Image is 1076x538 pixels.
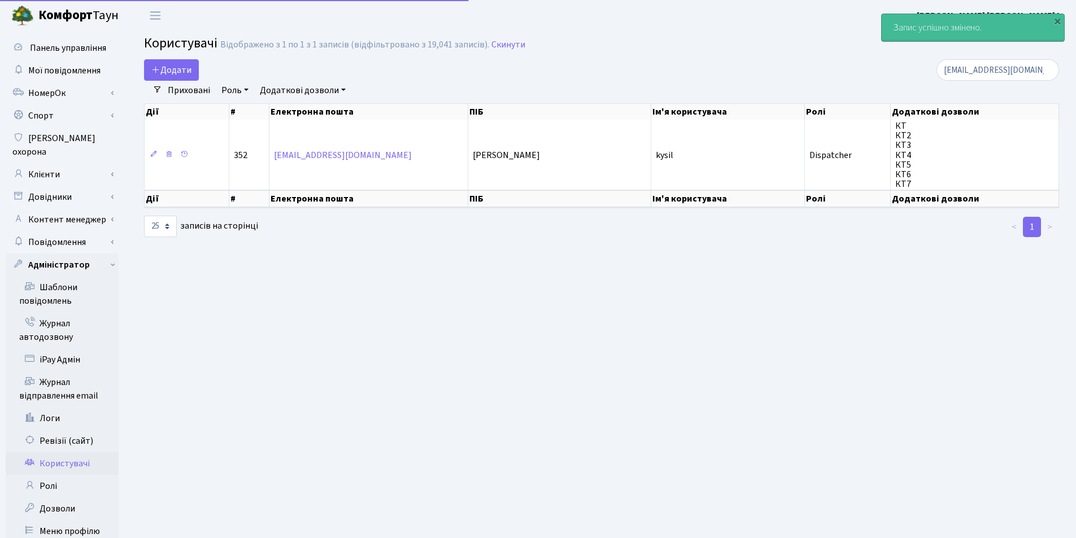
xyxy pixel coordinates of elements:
span: [PERSON_NAME] [473,149,540,161]
a: 1 [1023,217,1041,237]
button: Переключити навігацію [141,6,169,25]
span: Користувачі [144,33,217,53]
span: kysil [656,149,673,161]
label: записів на сторінці [144,216,258,237]
a: Ролі [6,475,119,497]
a: Роль [217,81,253,100]
a: Скинути [491,40,525,50]
a: Дозволи [6,497,119,520]
a: [PERSON_NAME] [PERSON_NAME] I. [917,9,1062,23]
span: Панель управління [30,42,106,54]
a: Панель управління [6,37,119,59]
th: Дії [145,104,229,120]
img: logo.png [11,5,34,27]
a: НомерОк [6,82,119,104]
b: Комфорт [38,6,93,24]
span: Додати [151,64,191,76]
th: ПІБ [468,190,651,207]
th: Ім'я користувача [651,104,805,120]
a: Додати [144,59,199,81]
th: # [229,190,269,207]
th: ПІБ [468,104,651,120]
th: Ролі [805,190,891,207]
a: Логи [6,407,119,430]
input: Пошук... [936,59,1059,81]
a: Користувачі [6,452,119,475]
span: 352 [234,149,247,161]
th: Електронна пошта [269,190,468,207]
a: Ревізії (сайт) [6,430,119,452]
select: записів на сторінці [144,216,177,237]
th: Додаткові дозволи [891,190,1059,207]
div: × [1052,15,1063,27]
span: Таун [38,6,119,25]
a: iPay Адмін [6,348,119,371]
th: Дії [145,190,229,207]
a: [PERSON_NAME] охорона [6,127,119,163]
span: Dispatcher [809,149,852,161]
a: [EMAIL_ADDRESS][DOMAIN_NAME] [274,149,412,161]
a: Додаткові дозволи [255,81,350,100]
div: Запис успішно змінено. [882,14,1064,41]
div: Відображено з 1 по 1 з 1 записів (відфільтровано з 19,041 записів). [220,40,489,50]
th: Додаткові дозволи [891,104,1059,120]
a: Журнал автодозвону [6,312,119,348]
a: Клієнти [6,163,119,186]
a: Контент менеджер [6,208,119,231]
th: Електронна пошта [269,104,468,120]
a: Повідомлення [6,231,119,253]
b: [PERSON_NAME] [PERSON_NAME] I. [917,10,1062,22]
th: Ролі [805,104,891,120]
span: Мої повідомлення [28,64,101,77]
a: Спорт [6,104,119,127]
th: # [229,104,269,120]
a: Журнал відправлення email [6,371,119,407]
span: КТ КТ2 КТ3 КТ4 КТ5 КТ6 КТ7 [895,120,911,190]
a: Шаблони повідомлень [6,276,119,312]
th: Ім'я користувача [651,190,805,207]
a: Мої повідомлення [6,59,119,82]
a: Приховані [163,81,215,100]
a: Довідники [6,186,119,208]
a: Адміністратор [6,253,119,276]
